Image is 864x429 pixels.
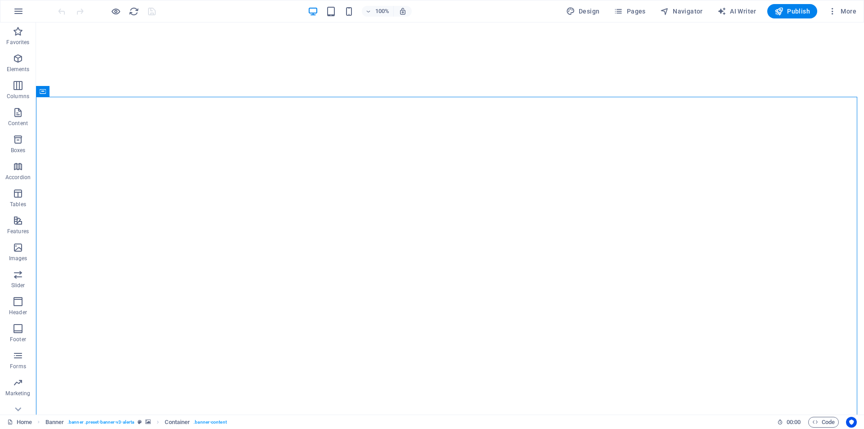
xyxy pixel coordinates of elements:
p: Marketing [5,390,30,397]
span: Navigator [660,7,703,16]
button: Code [808,417,839,428]
button: Click here to leave preview mode and continue editing [110,6,121,17]
span: . banner-content [193,417,226,428]
p: Forms [10,363,26,370]
p: Favorites [6,39,29,46]
i: This element is a customizable preset [138,420,142,424]
span: More [828,7,856,16]
button: Pages [610,4,649,18]
h6: 100% [375,6,390,17]
p: Boxes [11,147,26,154]
span: : [793,419,794,425]
button: Usercentrics [846,417,857,428]
button: AI Writer [714,4,760,18]
a: Click to cancel selection. Double-click to open Pages [7,417,32,428]
span: Click to select. Double-click to edit [165,417,190,428]
button: Design [562,4,603,18]
span: Click to select. Double-click to edit [45,417,64,428]
nav: breadcrumb [45,417,227,428]
p: Accordion [5,174,31,181]
span: Publish [774,7,810,16]
i: On resize automatically adjust zoom level to fit chosen device. [399,7,407,15]
span: Design [566,7,600,16]
h6: Session time [777,417,801,428]
span: 00 00 [787,417,801,428]
button: Publish [767,4,817,18]
p: Elements [7,66,30,73]
span: Pages [614,7,645,16]
p: Features [7,228,29,235]
button: reload [128,6,139,17]
button: 100% [362,6,394,17]
p: Tables [10,201,26,208]
p: Images [9,255,27,262]
p: Slider [11,282,25,289]
button: Navigator [657,4,706,18]
i: This element contains a background [145,420,151,424]
span: Code [812,417,835,428]
div: Design (Ctrl+Alt+Y) [562,4,603,18]
p: Header [9,309,27,316]
p: Content [8,120,28,127]
span: AI Writer [717,7,756,16]
span: . banner .preset-banner-v3-alerta [67,417,134,428]
i: Reload page [129,6,139,17]
p: Footer [10,336,26,343]
button: More [824,4,860,18]
p: Columns [7,93,29,100]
